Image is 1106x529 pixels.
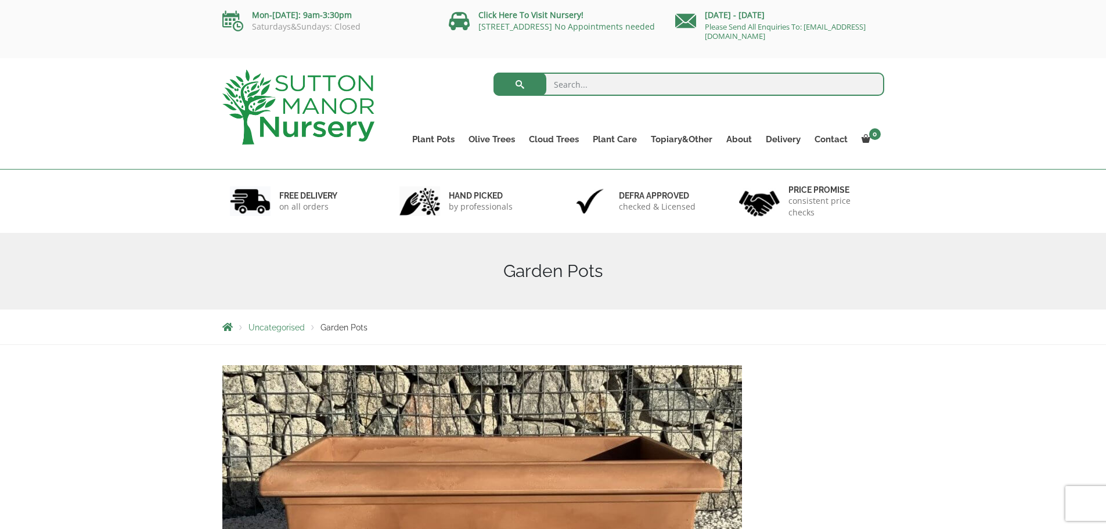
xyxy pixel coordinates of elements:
[739,183,780,219] img: 4.jpg
[586,131,644,147] a: Plant Care
[320,323,368,332] span: Garden Pots
[570,186,610,216] img: 3.jpg
[449,201,513,213] p: by professionals
[222,22,431,31] p: Saturdays&Sundays: Closed
[719,131,759,147] a: About
[493,73,884,96] input: Search...
[478,9,583,20] a: Click Here To Visit Nursery!
[462,131,522,147] a: Olive Trees
[675,8,884,22] p: [DATE] - [DATE]
[788,195,877,218] p: consistent price checks
[644,131,719,147] a: Topiary&Other
[279,201,337,213] p: on all orders
[808,131,855,147] a: Contact
[478,21,655,32] a: [STREET_ADDRESS] No Appointments needed
[399,186,440,216] img: 2.jpg
[222,322,884,332] nav: Breadcrumbs
[222,261,884,282] h1: Garden Pots
[279,190,337,201] h6: FREE DELIVERY
[788,185,877,195] h6: Price promise
[759,131,808,147] a: Delivery
[619,201,696,213] p: checked & Licensed
[230,186,271,216] img: 1.jpg
[449,190,513,201] h6: hand picked
[248,323,305,332] a: Uncategorised
[522,131,586,147] a: Cloud Trees
[869,128,881,140] span: 0
[222,70,374,145] img: logo
[855,131,884,147] a: 0
[705,21,866,41] a: Please Send All Enquiries To: [EMAIL_ADDRESS][DOMAIN_NAME]
[619,190,696,201] h6: Defra approved
[405,131,462,147] a: Plant Pots
[222,484,742,495] a: Garden Pots
[222,8,431,22] p: Mon-[DATE]: 9am-3:30pm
